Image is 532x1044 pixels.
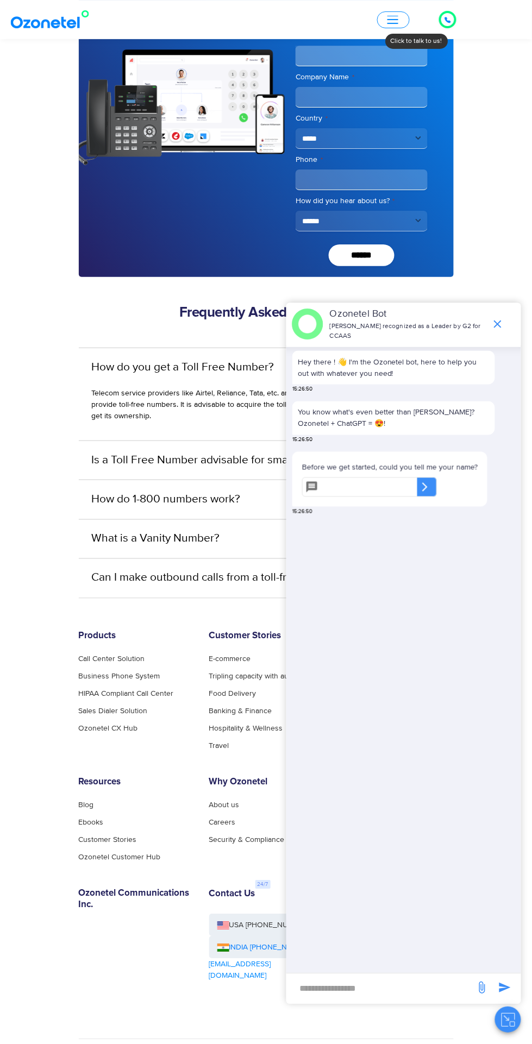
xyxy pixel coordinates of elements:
[296,154,428,165] label: Phone
[79,673,160,681] a: Business Phone System
[79,520,454,559] div: What is a Vanity Number?
[92,359,274,376] a: How do you get a Toll Free Number?
[487,313,509,335] span: end chat or minimize
[298,356,490,379] p: Hey there ! 👋 I'm the Ozonetel bot, here to help you out with whatever you need!
[92,570,347,587] a: Can I make outbound calls from a toll-free number?
[292,436,312,444] span: 15:26:50
[79,725,138,733] a: Ozonetel CX Hub
[79,441,454,480] div: Is a Toll Free Number advisable for small businesses?
[209,914,323,936] a: USA [PHONE_NUMBER]
[209,959,323,982] a: [EMAIL_ADDRESS][DOMAIN_NAME]
[79,889,193,911] h6: Ozonetel Communications Inc.
[292,309,323,340] img: header
[209,777,323,788] h6: Why Ozonetel
[292,508,312,516] span: 15:26:50
[79,387,454,441] div: How do you get a Toll Free Number?
[330,307,486,322] p: Ozonetel Bot
[494,977,516,999] span: send message
[209,802,240,809] a: About us
[495,1007,521,1033] button: Close chat
[92,452,359,469] a: Is a Toll Free Number advisable for small businesses?
[292,979,470,999] div: new-msg-input
[92,531,220,548] a: What is a Vanity Number?
[217,922,229,930] img: us-flag.png
[79,631,193,642] h6: Products
[302,462,478,473] p: Before we get started, could you tell me your name?
[471,977,493,999] span: send message
[92,491,241,508] a: How do 1-800 numbers work?
[79,708,148,715] a: Sales Dialer Solution
[79,656,145,663] a: Call Center Solution
[330,322,486,341] p: [PERSON_NAME] recognized as a Leader by G2 for CCAAS
[209,837,285,844] a: Security & Compliance
[292,386,312,394] span: 15:26:50
[298,407,490,430] p: You know what's even better than [PERSON_NAME]? Ozonetel + ChatGPT = 😍!
[296,196,428,206] label: How did you hear about us?
[79,819,104,827] a: Ebooks
[79,559,454,598] div: Can I make outbound calls from a toll-free number?
[217,944,229,952] img: ind-flag.png
[209,656,251,663] a: E-commerce
[209,708,272,715] a: Banking & Finance
[209,743,229,750] a: Travel
[296,72,428,83] label: Company Name
[209,631,323,642] h6: Customer Stories
[79,304,454,321] h2: Frequently Asked Questions
[209,889,255,900] h6: Contact Us
[209,819,236,827] a: Careers
[79,690,174,698] a: HIPAA Compliant Call Center
[92,387,429,422] p: Telecom service providers like Airtel, Reliance, Tata, etc. and a few Cloud telephony companies p...
[79,348,454,387] div: How do you get a Toll Free Number?
[217,942,315,953] a: INDIA [PHONE_NUMBER]
[209,673,318,681] a: Tripling capacity with automation
[296,113,428,124] label: Country
[79,777,193,788] h6: Resources
[209,725,283,733] a: Hospitality & Wellness
[209,690,256,698] a: Food Delivery
[79,854,161,861] a: Ozonetel Customer Hub
[79,837,137,844] a: Customer Stories
[79,802,94,809] a: Blog
[79,480,454,519] div: How do 1-800 numbers work?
